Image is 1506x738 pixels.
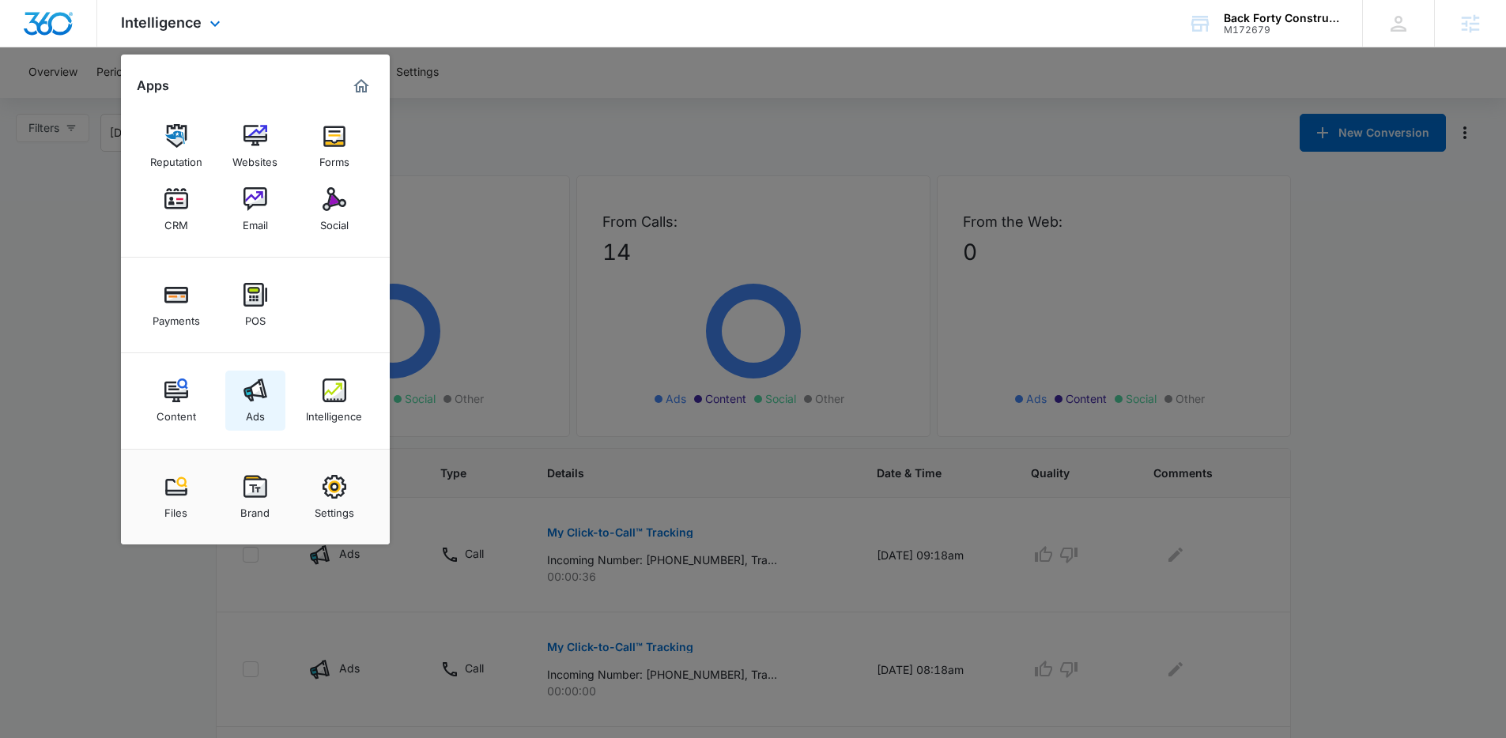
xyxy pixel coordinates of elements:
div: POS [245,307,266,327]
a: CRM [146,179,206,239]
a: POS [225,275,285,335]
a: Marketing 360® Dashboard [349,73,374,99]
div: Brand [240,499,270,519]
a: Files [146,467,206,527]
a: Reputation [146,116,206,176]
a: Content [146,371,206,431]
div: Files [164,499,187,519]
div: CRM [164,211,188,232]
a: Websites [225,116,285,176]
div: Settings [315,499,354,519]
div: Content [157,402,196,423]
a: Ads [225,371,285,431]
a: Intelligence [304,371,364,431]
div: Payments [153,307,200,327]
a: Payments [146,275,206,335]
div: Websites [232,148,277,168]
div: account id [1224,24,1339,36]
a: Email [225,179,285,239]
div: Email [243,211,268,232]
div: Social [320,211,349,232]
span: Intelligence [121,14,202,31]
h2: Apps [137,78,169,93]
div: Ads [246,402,265,423]
a: Social [304,179,364,239]
div: Reputation [150,148,202,168]
div: Forms [319,148,349,168]
a: Brand [225,467,285,527]
a: Settings [304,467,364,527]
div: Intelligence [306,402,362,423]
a: Forms [304,116,364,176]
div: account name [1224,12,1339,24]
